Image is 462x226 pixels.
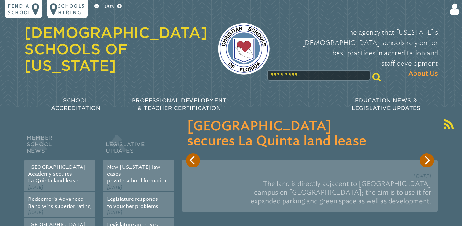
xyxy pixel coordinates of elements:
[28,185,43,190] span: [DATE]
[280,27,438,79] p: The agency that [US_STATE]’s [DEMOGRAPHIC_DATA] schools rely on for best practices in accreditati...
[132,97,226,111] span: Professional Development & Teacher Certification
[51,97,100,111] span: School Accreditation
[28,196,91,209] a: Redeemer’s AdvancedBand wins superior rating
[107,164,168,184] a: New [US_STATE] law easesprivate school formation
[103,133,174,160] h2: Legislative Updates
[107,185,122,190] span: [DATE]
[187,119,433,149] h3: [GEOGRAPHIC_DATA] secures La Quinta land lease
[218,23,270,75] img: csf-logo-web-colors.png
[8,3,32,16] p: Find a school
[24,24,208,74] a: [DEMOGRAPHIC_DATA] Schools of [US_STATE]
[100,3,116,10] p: 100%
[408,69,438,79] span: About Us
[188,177,431,208] p: The land is directly adjacent to [GEOGRAPHIC_DATA] campus on [GEOGRAPHIC_DATA]; the aim is to use...
[107,210,122,215] span: [DATE]
[414,173,431,179] span: [DATE]
[107,196,158,209] a: Legislature respondsto voucher problems
[58,3,85,16] p: Schools Hiring
[243,97,322,111] span: Meetings & Workshops for Educators
[186,153,200,167] button: Previous
[352,97,421,111] span: Education News & Legislative Updates
[24,133,95,160] h2: Member School News
[28,164,86,184] a: [GEOGRAPHIC_DATA]Academy securesLa Quinta land lease
[28,210,43,215] span: [DATE]
[420,153,434,167] button: Next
